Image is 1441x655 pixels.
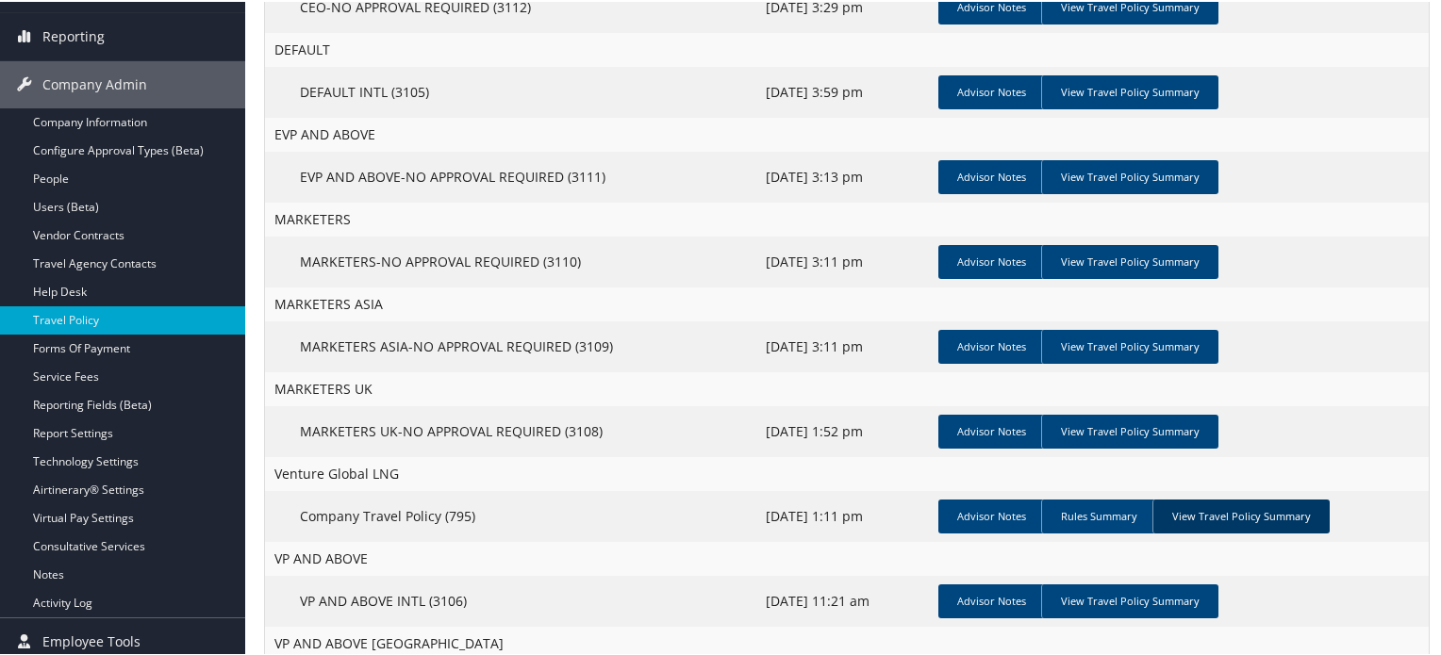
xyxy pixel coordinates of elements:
[756,489,931,540] td: [DATE] 1:11 pm
[265,370,1429,404] td: MARKETERS UK
[1041,413,1218,447] a: View Travel Policy Summary
[756,319,931,370] td: [DATE] 3:11 pm
[265,150,756,201] td: EVP AND ABOVE-NO APPROVAL REQUIRED (3111)
[938,243,1045,277] a: Advisor Notes
[938,413,1045,447] a: Advisor Notes
[265,489,756,540] td: Company Travel Policy (795)
[1041,582,1218,616] a: View Travel Policy Summary
[265,201,1429,235] td: MARKETERS
[1041,328,1218,362] a: View Travel Policy Summary
[938,582,1045,616] a: Advisor Notes
[756,150,931,201] td: [DATE] 3:13 pm
[938,498,1045,532] a: Advisor Notes
[1041,158,1218,192] a: View Travel Policy Summary
[265,65,756,116] td: DEFAULT INTL (3105)
[756,574,931,625] td: [DATE] 11:21 am
[265,455,1429,489] td: Venture Global LNG
[42,11,105,58] span: Reporting
[756,404,931,455] td: [DATE] 1:52 pm
[265,235,756,286] td: MARKETERS-NO APPROVAL REQUIRED (3110)
[265,319,756,370] td: MARKETERS ASIA-NO APPROVAL REQUIRED (3109)
[756,65,931,116] td: [DATE] 3:59 pm
[756,235,931,286] td: [DATE] 3:11 pm
[938,328,1045,362] a: Advisor Notes
[938,158,1045,192] a: Advisor Notes
[42,59,147,106] span: Company Admin
[938,74,1045,107] a: Advisor Notes
[1041,74,1218,107] a: View Travel Policy Summary
[265,540,1429,574] td: VP AND ABOVE
[1152,498,1330,532] a: View Travel Policy Summary
[265,116,1429,150] td: EVP AND ABOVE
[265,286,1429,319] td: MARKETERS ASIA
[265,574,756,625] td: VP AND ABOVE INTL (3106)
[1041,498,1156,532] a: Rules Summary
[265,404,756,455] td: MARKETERS UK-NO APPROVAL REQUIRED (3108)
[1041,243,1218,277] a: View Travel Policy Summary
[265,31,1429,65] td: DEFAULT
